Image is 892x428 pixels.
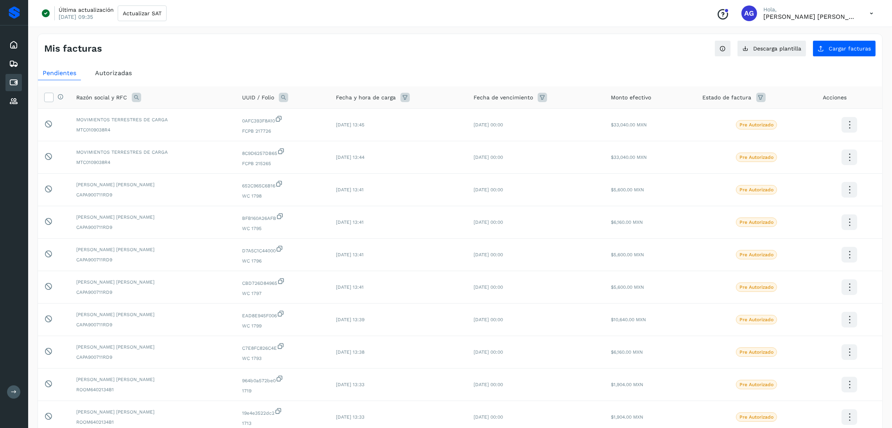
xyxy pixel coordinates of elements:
span: [PERSON_NAME] [PERSON_NAME] [76,408,230,415]
span: UUID / Folio [242,94,274,102]
span: [PERSON_NAME] [PERSON_NAME] [76,246,230,253]
span: [DATE] 00:00 [474,317,503,322]
span: WC 1797 [242,290,323,297]
span: [DATE] 13:41 [336,284,364,290]
span: [DATE] 00:00 [474,187,503,192]
p: Pre Autorizado [739,187,774,192]
span: $6,160.00 MXN [611,219,643,225]
p: Pre Autorizado [739,284,774,290]
div: Embarques [5,55,22,72]
p: Pre Autorizado [739,252,774,257]
span: $5,600.00 MXN [611,187,644,192]
span: [DATE] 00:00 [474,349,503,355]
span: [PERSON_NAME] [PERSON_NAME] [76,279,230,286]
span: D7A5C1C44000 [242,245,323,254]
p: Última actualización [59,6,114,13]
h4: Mis facturas [44,43,102,54]
span: Monto efectivo [611,94,651,102]
span: Estado de factura [703,94,752,102]
span: Autorizadas [95,69,132,77]
span: [PERSON_NAME] [PERSON_NAME] [76,343,230,351]
span: BFB160A26AFB [242,212,323,222]
span: MOVIMIENTOS TERRESTRES DE CARGA [76,149,230,156]
span: WC 1795 [242,225,323,232]
span: WC 1798 [242,192,323,200]
span: [DATE] 13:38 [336,349,364,355]
div: Cuentas por pagar [5,74,22,91]
span: [DATE] 00:00 [474,122,503,128]
span: Fecha y hora de carga [336,94,396,102]
p: Hola, [763,6,857,13]
span: [DATE] 13:41 [336,187,364,192]
span: 1713 [242,420,323,427]
span: WC 1799 [242,322,323,329]
span: CAPA900711RD9 [76,224,230,231]
p: Pre Autorizado [739,122,774,128]
span: Pendientes [43,69,76,77]
span: Fecha de vencimiento [474,94,533,102]
span: ROOM6402134B1 [76,386,230,393]
div: Inicio [5,36,22,54]
div: Proveedores [5,93,22,110]
span: [DATE] 00:00 [474,155,503,160]
span: [PERSON_NAME] [PERSON_NAME] [76,376,230,383]
span: WC 1793 [242,355,323,362]
span: [DATE] 00:00 [474,382,503,387]
span: 19e4e3522dc2 [242,407,323,417]
p: Pre Autorizado [739,219,774,225]
button: Cargar facturas [813,40,876,57]
span: MTC0109038R4 [76,126,230,133]
span: [PERSON_NAME] [PERSON_NAME] [76,214,230,221]
span: Acciones [823,94,847,102]
span: Actualizar SAT [123,11,162,16]
span: $6,160.00 MXN [611,349,643,355]
span: Descarga plantilla [753,46,801,51]
span: Cargar facturas [829,46,871,51]
span: CAPA900711RD9 [76,354,230,361]
span: EAD8E945F006 [242,310,323,319]
span: FCPB 217726 [242,128,323,135]
span: $5,600.00 MXN [611,284,644,290]
button: Actualizar SAT [118,5,167,21]
span: $1,904.00 MXN [611,382,643,387]
span: $1,904.00 MXN [611,414,643,420]
span: WC 1796 [242,257,323,264]
span: MTC0109038R4 [76,159,230,166]
span: CAPA900711RD9 [76,256,230,263]
span: [DATE] 13:44 [336,155,364,160]
span: [PERSON_NAME] [PERSON_NAME] [76,311,230,318]
p: Pre Autorizado [739,155,774,160]
span: [DATE] 13:45 [336,122,364,128]
span: 964b0a572be0 [242,375,323,384]
span: [DATE] 13:33 [336,414,364,420]
span: $33,040.00 MXN [611,122,647,128]
span: Razón social y RFC [76,94,127,102]
span: [DATE] 13:41 [336,252,364,257]
button: Descarga plantilla [737,40,806,57]
span: [DATE] 13:39 [336,317,364,322]
span: [PERSON_NAME] [PERSON_NAME] [76,181,230,188]
span: [DATE] 00:00 [474,219,503,225]
span: $33,040.00 MXN [611,155,647,160]
span: [DATE] 00:00 [474,252,503,257]
p: Abigail Gonzalez Leon [763,13,857,20]
p: Pre Autorizado [739,414,774,420]
span: MOVIMIENTOS TERRESTRES DE CARGA [76,116,230,123]
span: [DATE] 13:41 [336,219,364,225]
span: C7E8FC826C4E [242,342,323,352]
span: CAPA900711RD9 [76,191,230,198]
p: Pre Autorizado [739,317,774,322]
span: 8C9D6257DB65 [242,147,323,157]
p: [DATE] 09:35 [59,13,93,20]
span: CAPA900711RD9 [76,289,230,296]
span: FCPB 215265 [242,160,323,167]
p: Pre Autorizado [739,349,774,355]
span: $10,640.00 MXN [611,317,646,322]
span: 1719 [242,387,323,394]
span: [DATE] 00:00 [474,284,503,290]
span: $5,600.00 MXN [611,252,644,257]
span: CAPA900711RD9 [76,321,230,328]
span: ROOM6402134B1 [76,419,230,426]
span: [DATE] 00:00 [474,414,503,420]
